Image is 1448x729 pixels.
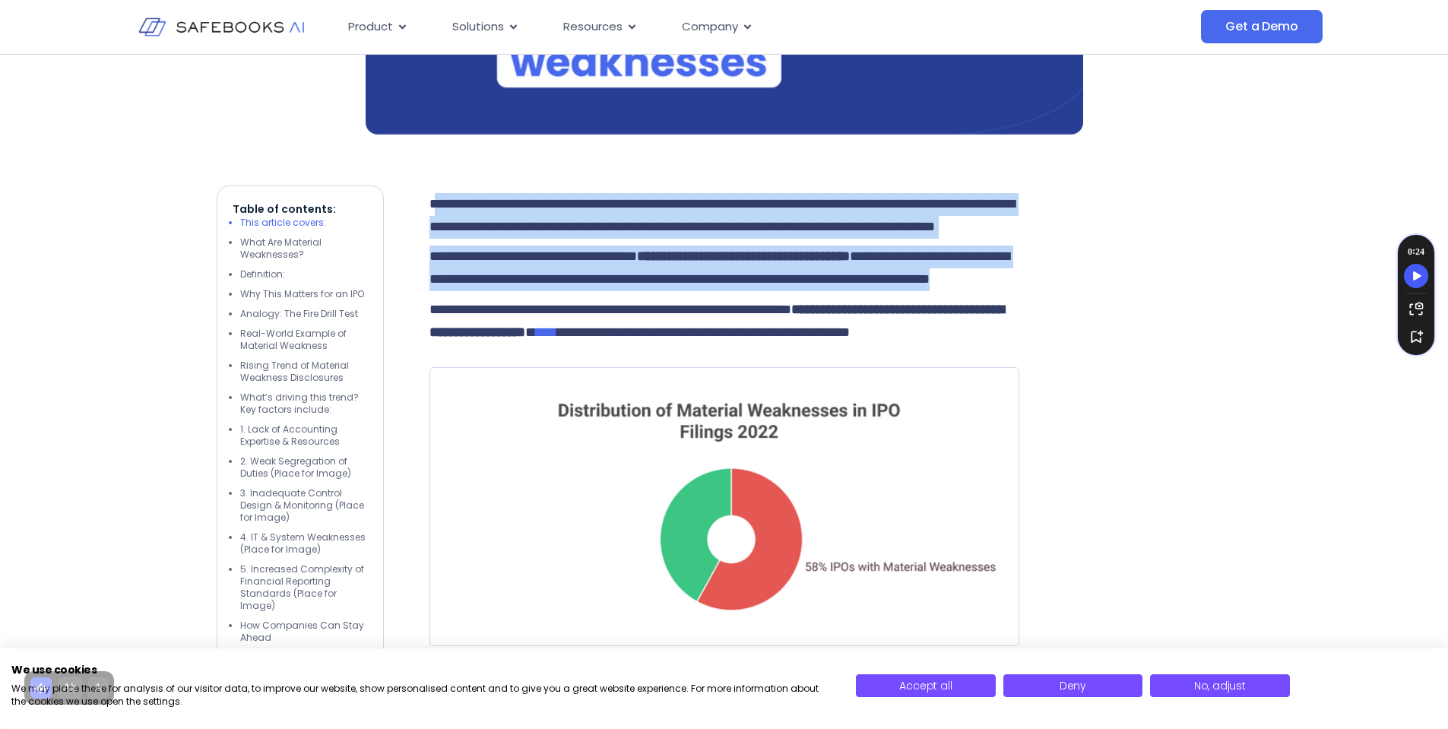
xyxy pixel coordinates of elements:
li: What’s driving this trend? Key factors include: [240,391,368,416]
h2: We use cookies [11,663,833,677]
li: Definition: [240,268,368,281]
span: Company [682,18,738,36]
li: Rising Trend of Material Weakness Disclosures [240,360,368,384]
a: Get a Demo [1201,10,1322,43]
li: 3. Inadequate Control Design & Monitoring (Place for Image) [240,487,368,524]
span: Deny [1060,678,1086,693]
span: Resources [563,18,623,36]
li: How Companies Can Stay Ahead [240,620,368,644]
span: No, adjust [1194,678,1246,693]
nav: Menu [336,12,1049,42]
li: 4. IT & System Weaknesses (Place for Image) [240,531,368,556]
button: Adjust cookie preferences [1150,674,1289,697]
li: Real-World Example of Material Weakness [240,328,368,352]
li: Analogy: The Fire Drill Test [240,308,368,320]
li: What Are Material Weaknesses? [240,236,368,261]
span: Accept all [899,678,952,693]
li: 1. Lack of Accounting Expertise & Resources [240,423,368,448]
span: Product [348,18,393,36]
span: Get a Demo [1225,19,1297,34]
li: 5. Increased Complexity of Financial Reporting Standards (Place for Image) [240,563,368,612]
span: Solutions [452,18,504,36]
li: This article covers: [240,217,368,229]
p: Table of contents: [233,201,368,217]
div: Menu Toggle [336,12,1049,42]
li: 2. Weak Segregation of Duties (Place for Image) [240,455,368,480]
button: Accept all cookies [856,674,995,697]
button: Deny all cookies [1003,674,1142,697]
li: Why This Matters for an IPO [240,288,368,300]
p: We may place these for analysis of our visitor data, to improve our website, show personalised co... [11,683,833,708]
